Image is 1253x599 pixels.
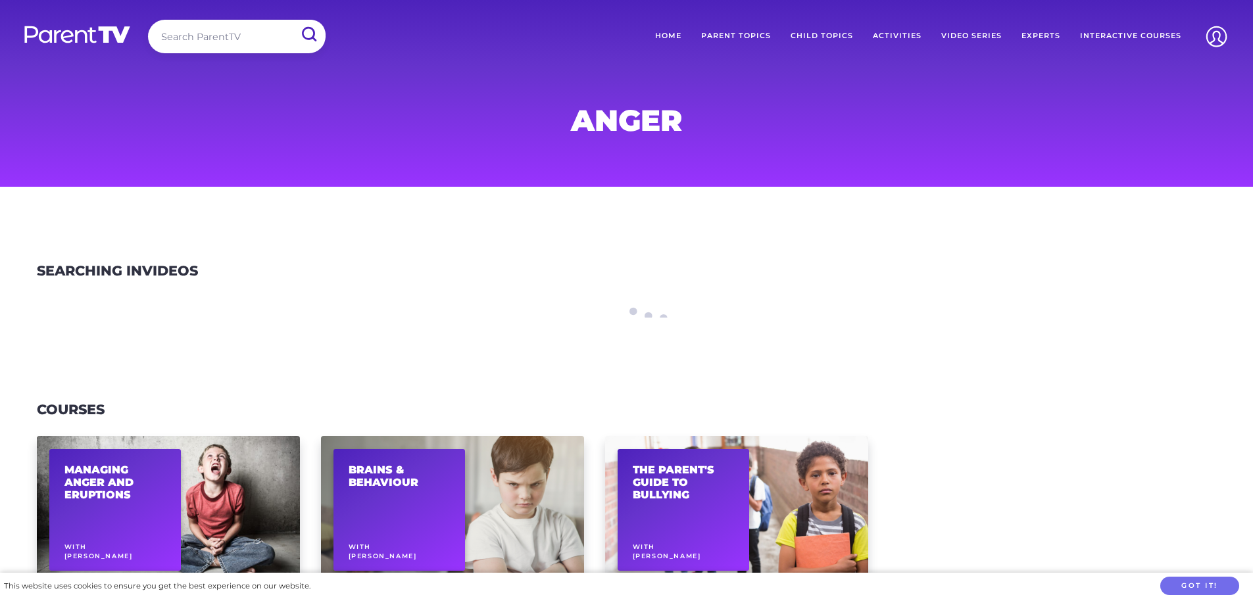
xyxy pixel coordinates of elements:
[37,263,198,279] h3: Videos
[1070,20,1191,53] a: Interactive Courses
[64,552,133,560] span: [PERSON_NAME]
[691,20,781,53] a: Parent Topics
[349,464,451,489] h2: Brains & Behaviour
[931,20,1012,53] a: Video Series
[633,543,655,550] span: With
[64,543,87,550] span: With
[4,579,310,593] div: This website uses cookies to ensure you get the best experience on our website.
[310,107,944,133] h1: anger
[633,464,735,502] h2: The Parent's Guide To Bullying
[1160,577,1239,596] button: Got it!
[645,20,691,53] a: Home
[23,25,132,44] img: parenttv-logo-white.4c85aaf.svg
[37,402,105,418] h3: Courses
[1200,20,1233,53] img: Account
[349,543,371,550] span: With
[633,552,701,560] span: [PERSON_NAME]
[781,20,863,53] a: Child Topics
[148,20,326,53] input: Search ParentTV
[64,464,166,502] h2: Managing Anger and Eruptions
[863,20,931,53] a: Activities
[291,20,326,49] input: Submit
[37,262,142,279] span: Searching in
[349,552,417,560] span: [PERSON_NAME]
[1012,20,1070,53] a: Experts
